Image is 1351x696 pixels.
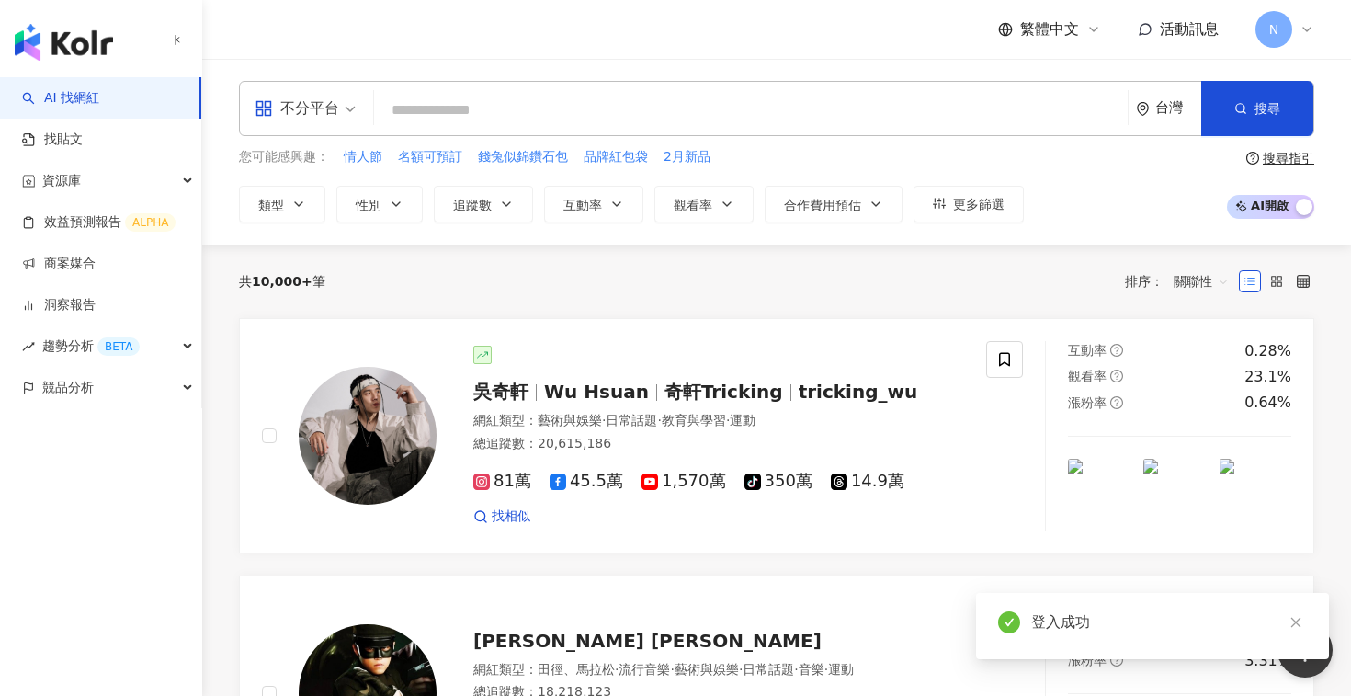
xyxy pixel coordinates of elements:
[831,472,904,491] span: 14.9萬
[15,24,113,61] img: logo
[606,413,657,428] span: 日常話題
[239,186,325,222] button: 類型
[473,381,528,403] span: 吳奇軒
[1110,396,1123,409] span: question-circle
[1289,616,1302,629] span: close
[784,198,861,212] span: 合作費用預估
[550,472,623,491] span: 45.5萬
[473,435,964,453] div: 總追蹤數 ： 20,615,186
[654,186,754,222] button: 觀看率
[255,99,273,118] span: appstore
[478,148,568,166] span: 錢兔似錦鑽石包
[641,472,726,491] span: 1,570萬
[397,147,463,167] button: 名額可預訂
[799,381,918,403] span: tricking_wu
[299,367,437,505] img: KOL Avatar
[453,198,492,212] span: 追蹤數
[538,413,602,428] span: 藝術與娛樂
[239,148,329,166] span: 您可能感興趣：
[664,148,710,166] span: 2月新品
[730,413,755,428] span: 運動
[743,662,794,677] span: 日常話題
[1269,19,1278,40] span: N
[544,381,649,403] span: Wu Hsuan
[1201,81,1313,136] button: 搜尋
[619,662,670,677] span: 流行音樂
[22,255,96,273] a: 商案媒合
[356,198,381,212] span: 性別
[1254,101,1280,116] span: 搜尋
[343,147,383,167] button: 情人節
[22,131,83,149] a: 找貼文
[953,197,1005,211] span: 更多篩選
[258,198,284,212] span: 類型
[1110,344,1123,357] span: question-circle
[657,413,661,428] span: ·
[914,186,1024,222] button: 更多篩選
[239,318,1314,554] a: KOL Avatar吳奇軒Wu Hsuan奇軒Trickingtricking_wu網紅類型：藝術與娛樂·日常話題·教育與學習·運動總追蹤數：20,615,18681萬45.5萬1,570萬35...
[473,472,531,491] span: 81萬
[1068,395,1107,410] span: 漲粉率
[1160,20,1219,38] span: 活動訊息
[344,148,382,166] span: 情人節
[824,662,828,677] span: ·
[492,508,530,526] span: 找相似
[473,661,964,679] div: 網紅類型 ：
[473,412,964,430] div: 網紅類型 ：
[794,662,798,677] span: ·
[1020,19,1079,40] span: 繁體中文
[1244,393,1291,413] div: 0.64%
[1220,459,1291,531] img: post-image
[538,662,615,677] span: 田徑、馬拉松
[670,662,674,677] span: ·
[765,186,903,222] button: 合作費用預估
[22,213,176,232] a: 效益預測報告ALPHA
[998,611,1020,633] span: check-circle
[1068,343,1107,358] span: 互動率
[563,198,602,212] span: 互動率
[674,198,712,212] span: 觀看率
[1263,151,1314,165] div: 搜尋指引
[42,367,94,408] span: 競品分析
[726,413,730,428] span: ·
[42,160,81,201] span: 資源庫
[799,662,824,677] span: 音樂
[1244,341,1291,361] div: 0.28%
[1244,367,1291,387] div: 23.1%
[744,472,812,491] span: 350萬
[252,274,312,289] span: 10,000+
[739,662,743,677] span: ·
[22,340,35,353] span: rise
[1246,152,1259,165] span: question-circle
[1068,459,1140,531] img: post-image
[42,325,140,367] span: 趨勢分析
[602,413,606,428] span: ·
[1155,100,1201,116] div: 台灣
[434,186,533,222] button: 追蹤數
[1174,267,1229,296] span: 關聯性
[583,147,649,167] button: 品牌紅包袋
[22,296,96,314] a: 洞察報告
[664,381,783,403] span: 奇軒Tricking
[1068,369,1107,383] span: 觀看率
[239,274,325,289] div: 共 筆
[662,413,726,428] span: 教育與學習
[1125,267,1239,296] div: 排序：
[663,147,711,167] button: 2月新品
[336,186,423,222] button: 性別
[828,662,854,677] span: 運動
[477,147,569,167] button: 錢兔似錦鑽石包
[255,94,339,123] div: 不分平台
[544,186,643,222] button: 互動率
[473,630,822,652] span: [PERSON_NAME] [PERSON_NAME]
[398,148,462,166] span: 名額可預訂
[1143,459,1215,531] img: post-image
[22,89,99,108] a: searchAI 找網紅
[1031,611,1307,633] div: 登入成功
[473,508,530,526] a: 找相似
[1136,102,1150,116] span: environment
[615,662,619,677] span: ·
[584,148,648,166] span: 品牌紅包袋
[1110,370,1123,382] span: question-circle
[97,337,140,356] div: BETA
